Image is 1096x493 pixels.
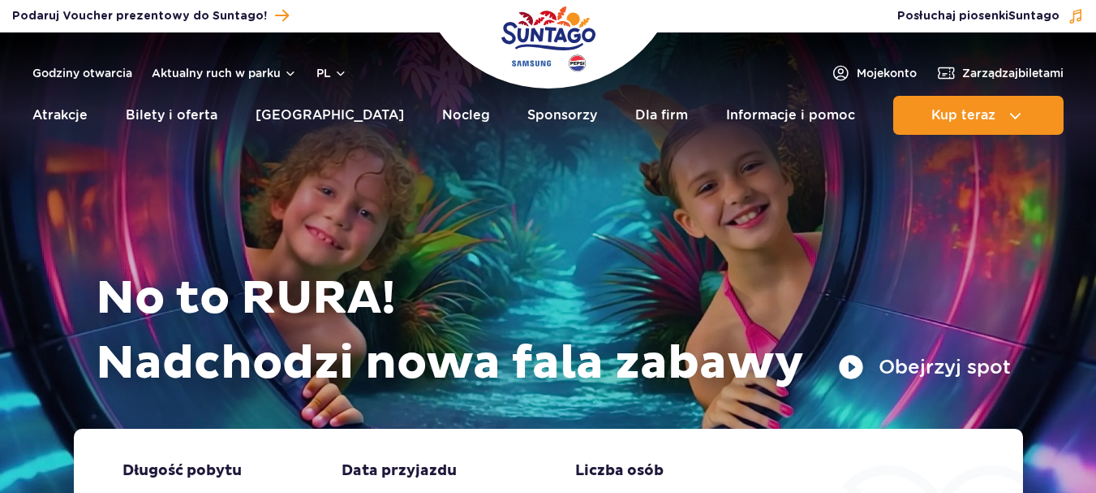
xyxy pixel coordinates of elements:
button: pl [316,65,347,81]
button: Posłuchaj piosenkiSuntago [897,8,1084,24]
a: Mojekonto [831,63,917,83]
span: Liczba osób [575,461,664,481]
span: Moje konto [857,65,917,81]
a: Sponsorzy [527,96,597,135]
a: Nocleg [442,96,490,135]
h1: No to RURA! Nadchodzi nowa fala zabawy [96,266,1011,396]
a: Godziny otwarcia [32,65,132,81]
span: Długość pobytu [122,461,242,481]
a: [GEOGRAPHIC_DATA] [256,96,404,135]
a: Dla firm [635,96,688,135]
span: Posłuchaj piosenki [897,8,1059,24]
a: Atrakcje [32,96,88,135]
button: Kup teraz [893,96,1064,135]
span: Zarządzaj biletami [962,65,1064,81]
button: Aktualny ruch w parku [152,67,297,80]
span: Kup teraz [931,108,995,123]
button: Obejrzyj spot [838,354,1011,380]
span: Suntago [1008,11,1059,22]
span: Data przyjazdu [342,461,457,481]
a: Podaruj Voucher prezentowy do Suntago! [12,5,289,27]
span: Podaruj Voucher prezentowy do Suntago! [12,8,267,24]
a: Zarządzajbiletami [936,63,1064,83]
a: Informacje i pomoc [726,96,855,135]
a: Bilety i oferta [126,96,217,135]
